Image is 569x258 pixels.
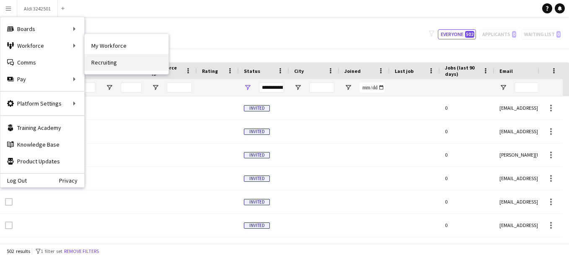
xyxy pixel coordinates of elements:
span: Jobs (last 90 days) [445,64,479,77]
div: 0 [440,167,494,190]
span: Email [499,68,513,74]
a: Training Academy [0,119,84,136]
div: 0 [440,214,494,237]
div: 0 [440,143,494,166]
div: 0 [440,96,494,119]
div: Platform Settings [0,95,84,112]
input: City Filter Input [309,83,334,93]
a: Recruiting [85,54,168,71]
button: Everyone502 [438,29,476,39]
a: Comms [0,54,84,71]
input: Joined Filter Input [360,83,385,93]
span: Invited [244,129,270,135]
button: Open Filter Menu [152,84,159,91]
span: Joined [344,68,361,74]
span: Invited [244,175,270,182]
a: Product Updates [0,153,84,170]
span: Invited [244,105,270,111]
button: Open Filter Menu [344,84,352,91]
a: My Workforce [85,37,168,54]
button: Remove filters [62,247,101,256]
div: Workforce [0,37,84,54]
input: First Name Filter Input [75,83,96,93]
span: Invited [244,199,270,205]
input: Workforce ID Filter Input [167,83,192,93]
a: Privacy [59,177,84,184]
button: Open Filter Menu [294,84,302,91]
button: Open Filter Menu [499,84,507,91]
span: 502 [465,31,474,38]
span: 1 filter set [41,248,62,254]
div: Pay [0,71,84,88]
input: Last Name Filter Input [121,83,142,93]
button: Open Filter Menu [244,84,251,91]
button: Aldi 3242501 [17,0,58,17]
span: Last job [395,68,414,74]
input: Row Selection is disabled for this row (unchecked) [5,222,13,229]
div: Boards [0,21,84,37]
span: Status [244,68,260,74]
a: Knowledge Base [0,136,84,153]
a: Log Out [0,177,27,184]
div: 0 [440,120,494,143]
input: Row Selection is disabled for this row (unchecked) [5,198,13,206]
span: Invited [244,222,270,229]
div: 0 [440,190,494,213]
button: Open Filter Menu [106,84,113,91]
span: City [294,68,304,74]
span: Invited [244,152,270,158]
span: Rating [202,68,218,74]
